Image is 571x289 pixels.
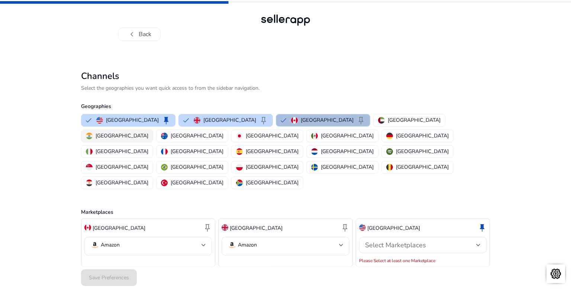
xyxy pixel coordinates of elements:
p: [GEOGRAPHIC_DATA] [321,147,374,155]
img: es.svg [236,148,243,155]
span: Select Marketplaces [365,241,426,250]
img: it.svg [86,148,93,155]
button: chevron_leftBack [118,28,161,41]
p: Geographies [81,102,490,110]
img: be.svg [386,164,393,171]
span: keep [259,116,268,125]
p: [GEOGRAPHIC_DATA] [367,224,420,232]
img: amazon.svg [228,241,236,250]
p: [GEOGRAPHIC_DATA] [96,179,148,187]
p: [GEOGRAPHIC_DATA] [246,179,299,187]
img: fr.svg [161,148,168,155]
p: [GEOGRAPHIC_DATA] [230,224,283,232]
img: uk.svg [222,224,228,231]
img: au.svg [161,133,168,139]
img: jp.svg [236,133,243,139]
img: tr.svg [161,180,168,186]
p: [GEOGRAPHIC_DATA] [246,147,299,155]
span: keep [478,223,487,232]
img: ae.svg [378,117,385,124]
img: ca.svg [291,117,298,124]
span: keep [357,116,365,125]
img: amazon.svg [90,241,99,250]
p: [GEOGRAPHIC_DATA] [93,224,145,232]
img: ca.svg [84,224,91,231]
img: nl.svg [311,148,318,155]
span: keep [203,223,212,232]
img: uk.svg [194,117,200,124]
img: za.svg [236,180,243,186]
img: us.svg [96,117,103,124]
p: [GEOGRAPHIC_DATA] [301,116,354,124]
p: [GEOGRAPHIC_DATA] [171,147,223,155]
img: us.svg [359,224,366,231]
p: [GEOGRAPHIC_DATA] [396,132,449,140]
img: sa.svg [386,148,393,155]
p: [GEOGRAPHIC_DATA] [321,132,374,140]
p: Marketplaces [81,208,490,216]
h2: Channels [81,71,490,82]
p: [GEOGRAPHIC_DATA] [96,132,148,140]
p: Select the geographies you want quick access to from the sidebar navigation. [81,84,490,92]
p: [GEOGRAPHIC_DATA] [171,132,223,140]
p: [GEOGRAPHIC_DATA] [171,179,223,187]
img: br.svg [161,164,168,171]
img: eg.svg [86,180,93,186]
p: [GEOGRAPHIC_DATA] [321,163,374,171]
p: [GEOGRAPHIC_DATA] [203,116,256,124]
img: sg.svg [86,164,93,171]
span: keep [162,116,171,125]
p: [GEOGRAPHIC_DATA] [396,147,449,155]
mat-error: Please Select at least one Marketplace [359,256,487,264]
p: [GEOGRAPHIC_DATA] [171,163,223,171]
p: [GEOGRAPHIC_DATA] [396,163,449,171]
p: [GEOGRAPHIC_DATA] [106,116,159,124]
p: [GEOGRAPHIC_DATA] [388,116,441,124]
span: chevron_left [128,30,136,39]
p: [GEOGRAPHIC_DATA] [246,163,299,171]
p: Amazon [101,242,120,248]
p: Amazon [238,242,257,248]
img: in.svg [86,133,93,139]
img: pl.svg [236,164,243,171]
span: keep [341,223,349,232]
p: [GEOGRAPHIC_DATA] [246,132,299,140]
p: [GEOGRAPHIC_DATA] [96,147,148,155]
img: mx.svg [311,133,318,139]
img: se.svg [311,164,318,171]
p: [GEOGRAPHIC_DATA] [96,163,148,171]
img: de.svg [386,133,393,139]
